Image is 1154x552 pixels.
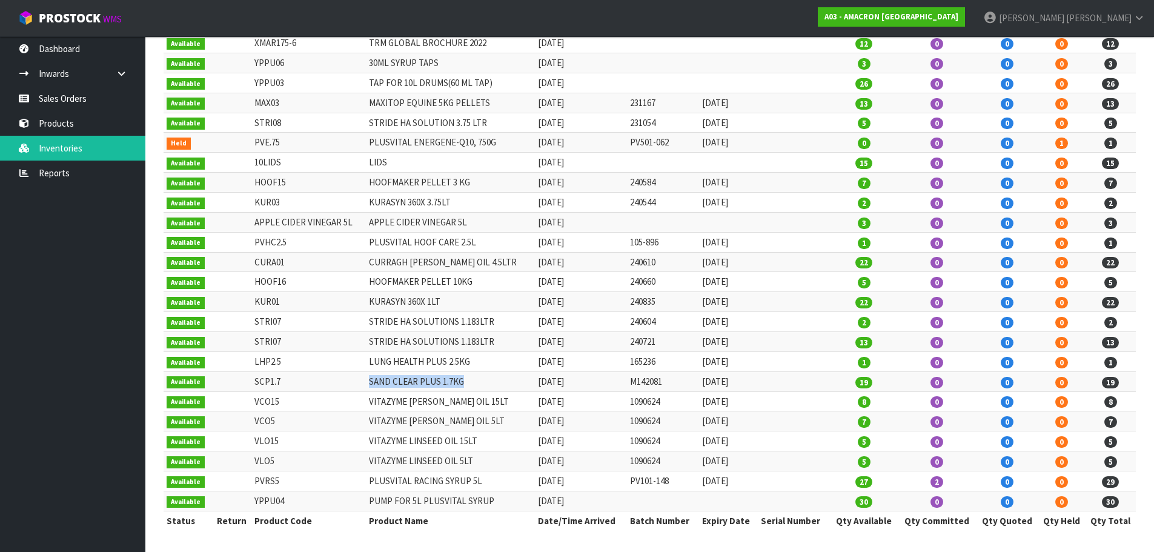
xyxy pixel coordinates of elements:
[1055,377,1068,388] span: 0
[930,38,943,50] span: 0
[535,173,627,193] td: [DATE]
[627,451,699,471] td: 1090624
[855,496,872,508] span: 30
[535,93,627,113] td: [DATE]
[167,476,205,488] span: Available
[627,351,699,371] td: 165236
[167,416,205,428] span: Available
[702,136,728,148] span: [DATE]
[702,276,728,287] span: [DATE]
[858,138,870,149] span: 0
[39,10,101,26] span: ProStock
[702,475,728,487] span: [DATE]
[1055,178,1068,189] span: 0
[1055,396,1068,408] span: 0
[1102,476,1119,488] span: 29
[1104,218,1117,229] span: 3
[251,312,366,332] td: STRI07
[366,391,535,411] td: VITAZYME [PERSON_NAME] OIL 15LT
[366,471,535,491] td: PLUSVITAL RACING SYRUP 5L
[1001,476,1013,488] span: 0
[1055,416,1068,428] span: 0
[167,257,205,269] span: Available
[858,178,870,189] span: 7
[1001,456,1013,468] span: 0
[930,257,943,268] span: 0
[251,411,366,431] td: VCO5
[366,252,535,272] td: CURRAGH [PERSON_NAME] OIL 4.5LTR
[627,133,699,153] td: PV501-062
[1104,238,1117,249] span: 1
[702,455,728,467] span: [DATE]
[930,138,943,149] span: 0
[1055,218,1068,229] span: 0
[251,332,366,352] td: STRI07
[167,496,205,508] span: Available
[1055,38,1068,50] span: 0
[535,351,627,371] td: [DATE]
[535,292,627,312] td: [DATE]
[251,351,366,371] td: LHP2.5
[535,252,627,272] td: [DATE]
[930,416,943,428] span: 0
[167,396,205,408] span: Available
[535,411,627,431] td: [DATE]
[898,511,976,530] th: Qty Committed
[1001,377,1013,388] span: 0
[627,431,699,451] td: 1090624
[1001,317,1013,328] span: 0
[702,256,728,268] span: [DATE]
[930,58,943,70] span: 0
[251,292,366,312] td: KUR01
[1104,456,1117,468] span: 5
[1102,496,1119,508] span: 30
[167,317,205,329] span: Available
[167,436,205,448] span: Available
[1001,396,1013,408] span: 0
[366,312,535,332] td: STRIDE HA SOLUTIONS 1.183LTR
[858,58,870,70] span: 3
[535,391,627,411] td: [DATE]
[1102,337,1119,348] span: 13
[1104,357,1117,368] span: 1
[366,73,535,93] td: TAP FOR 10L DRUMS(60 ML TAP)
[251,192,366,212] td: KUR03
[699,511,758,530] th: Expiry Date
[1102,297,1119,308] span: 22
[627,292,699,312] td: 240835
[366,411,535,431] td: VITAZYME [PERSON_NAME] OIL 5LT
[627,411,699,431] td: 1090624
[1104,396,1117,408] span: 8
[1055,317,1068,328] span: 0
[164,511,212,530] th: Status
[251,272,366,292] td: HOOF16
[103,13,122,25] small: WMS
[535,192,627,212] td: [DATE]
[251,113,366,133] td: STRI08
[251,153,366,173] td: 10LIDS
[1001,78,1013,90] span: 0
[1055,198,1068,209] span: 0
[702,196,728,208] span: [DATE]
[1104,436,1117,448] span: 5
[1104,118,1117,129] span: 5
[1102,257,1119,268] span: 22
[251,451,366,471] td: VLO5
[858,218,870,229] span: 3
[858,118,870,129] span: 5
[930,158,943,169] span: 0
[366,431,535,451] td: VITAZYME LINSEED OIL 15LT
[702,117,728,128] span: [DATE]
[1001,357,1013,368] span: 0
[1001,58,1013,70] span: 0
[1055,297,1068,308] span: 0
[930,396,943,408] span: 0
[366,33,535,53] td: TRM GLOBAL BROCHURE 2022
[1104,416,1117,428] span: 7
[627,232,699,252] td: 105-896
[251,252,366,272] td: CURA01
[930,297,943,308] span: 0
[1001,158,1013,169] span: 0
[366,332,535,352] td: STRIDE HA SOLUTIONS 1.183LTR
[627,371,699,391] td: M142081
